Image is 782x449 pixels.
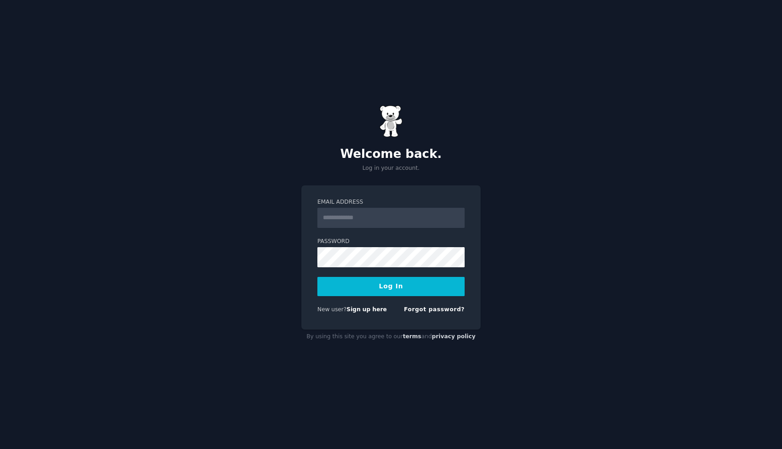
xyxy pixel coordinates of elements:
p: Log in your account. [301,164,481,173]
button: Log In [317,277,465,296]
a: Forgot password? [404,306,465,313]
a: terms [403,333,421,340]
div: By using this site you agree to our and [301,330,481,344]
h2: Welcome back. [301,147,481,162]
img: Gummy Bear [380,105,402,137]
span: New user? [317,306,347,313]
label: Email Address [317,198,465,206]
a: Sign up here [347,306,387,313]
label: Password [317,238,465,246]
a: privacy policy [432,333,476,340]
